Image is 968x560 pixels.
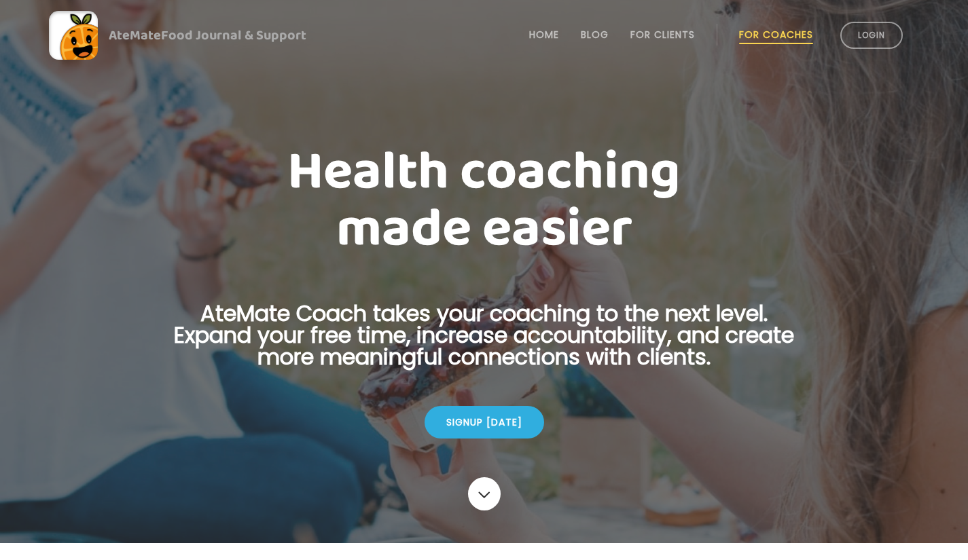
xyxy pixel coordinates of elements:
[425,406,544,438] div: Signup [DATE]
[161,24,306,46] span: Food Journal & Support
[49,11,919,60] a: AteMateFood Journal & Support
[529,29,559,40] a: Home
[98,24,306,46] div: AteMate
[840,22,903,49] a: Login
[581,29,609,40] a: Blog
[739,29,813,40] a: For Coaches
[153,303,816,384] p: AteMate Coach takes your coaching to the next level. Expand your free time, increase accountabili...
[630,29,695,40] a: For Clients
[153,144,816,258] h1: Health coaching made easier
